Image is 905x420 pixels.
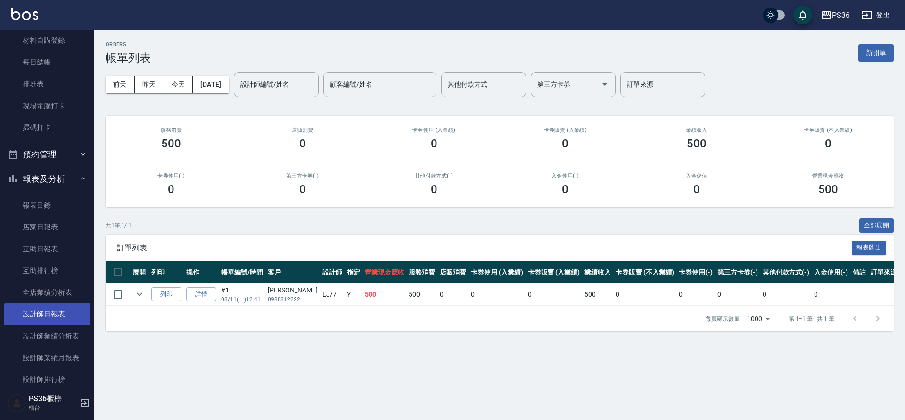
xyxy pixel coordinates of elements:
div: [PERSON_NAME] [268,285,318,295]
h2: 營業現金應收 [773,173,882,179]
button: 前天 [106,76,135,93]
h2: 業績收入 [642,127,751,133]
th: 卡券販賣 (不入業績) [613,261,676,283]
a: 設計師排行榜 [4,369,90,390]
p: 共 1 筆, 1 / 1 [106,221,132,230]
button: PS36 [817,6,854,25]
a: 全店業績分析表 [4,282,90,303]
a: 詳情 [186,287,216,302]
th: 業績收入 [582,261,613,283]
a: 設計師日報表 [4,303,90,325]
h2: 卡券使用 (入業績) [379,127,488,133]
h3: 0 [299,137,306,150]
th: 第三方卡券(-) [715,261,760,283]
h3: 帳單列表 [106,51,151,65]
h2: 卡券販賣 (入業績) [511,127,620,133]
button: Open [597,77,612,92]
button: 昨天 [135,76,164,93]
th: 列印 [149,261,184,283]
h5: PS36櫃檯 [29,394,77,404]
td: 0 [715,283,760,306]
th: 指定 [345,261,362,283]
a: 材料自購登錄 [4,30,90,51]
th: 服務消費 [406,261,437,283]
th: 操作 [184,261,219,283]
td: 0 [760,283,812,306]
h2: 第三方卡券(-) [248,173,357,179]
th: 入金使用(-) [812,261,850,283]
a: 互助日報表 [4,238,90,260]
button: 新開單 [858,44,894,62]
td: 0 [613,283,676,306]
h3: 0 [299,183,306,196]
td: 0 [526,283,583,306]
button: 預約管理 [4,142,90,167]
p: 每頁顯示數量 [706,315,740,323]
td: 0 [812,283,850,306]
a: 掃碼打卡 [4,117,90,138]
a: 設計師業績分析表 [4,325,90,347]
h3: 服務消費 [117,127,226,133]
h3: 0 [562,137,568,150]
span: 訂單列表 [117,243,852,253]
h2: 卡券使用(-) [117,173,226,179]
td: 0 [469,283,526,306]
th: 展開 [130,261,149,283]
a: 排班表 [4,73,90,95]
h3: 0 [431,137,437,150]
th: 客戶 [265,261,320,283]
td: 500 [362,283,407,306]
button: [DATE] [193,76,229,93]
td: Y [345,283,362,306]
img: Person [8,394,26,412]
a: 現場電腦打卡 [4,95,90,117]
a: 新開單 [858,48,894,57]
h3: 0 [431,183,437,196]
a: 設計師業績月報表 [4,347,90,369]
p: 0988812222 [268,295,318,304]
h2: ORDERS [106,41,151,48]
button: save [793,6,812,24]
th: 卡券使用(-) [676,261,715,283]
div: 1000 [743,306,773,331]
h3: 500 [161,137,181,150]
td: 0 [676,283,715,306]
td: 0 [437,283,469,306]
a: 每日結帳 [4,51,90,73]
button: 全部展開 [859,218,894,233]
button: 今天 [164,76,193,93]
h3: 0 [168,183,174,196]
p: 櫃台 [29,404,77,412]
h2: 卡券販賣 (不入業績) [773,127,882,133]
a: 報表目錄 [4,194,90,216]
button: expand row [132,287,147,301]
div: PS36 [832,9,850,21]
h3: 0 [825,137,831,150]
th: 營業現金應收 [362,261,407,283]
a: 店家日報表 [4,216,90,238]
th: 卡券販賣 (入業績) [526,261,583,283]
th: 其他付款方式(-) [760,261,812,283]
a: 報表匯出 [852,243,887,252]
h3: 500 [687,137,707,150]
th: 設計師 [320,261,345,283]
button: 登出 [857,7,894,24]
p: 08/11 (一) 12:41 [221,295,263,304]
h2: 入金儲值 [642,173,751,179]
p: 第 1–1 筆 共 1 筆 [789,315,834,323]
th: 帳單編號/時間 [219,261,265,283]
td: EJ /7 [320,283,345,306]
h2: 其他付款方式(-) [379,173,488,179]
h3: 0 [562,183,568,196]
th: 店販消費 [437,261,469,283]
h3: 0 [693,183,700,196]
button: 報表及分析 [4,167,90,191]
h2: 入金使用(-) [511,173,620,179]
img: Logo [11,8,38,20]
button: 列印 [151,287,181,302]
th: 備註 [850,261,868,283]
h2: 店販消費 [248,127,357,133]
td: 500 [406,283,437,306]
td: #1 [219,283,265,306]
th: 卡券使用 (入業績) [469,261,526,283]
